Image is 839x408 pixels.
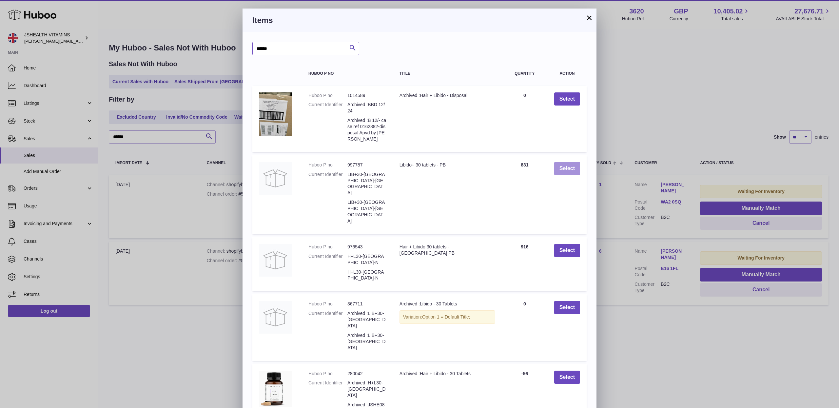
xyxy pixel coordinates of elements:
td: 0 [502,294,548,360]
button: Select [554,301,580,314]
div: Archived :Hair + Libido - 30 Tablets [400,371,495,377]
div: Archived :Hair + Libido - Disposal [400,92,495,99]
dd: Archived :LIB+30-[GEOGRAPHIC_DATA] [347,310,386,329]
dd: Archived :LIB+30-[GEOGRAPHIC_DATA] [347,332,386,351]
dd: LIB+30-[GEOGRAPHIC_DATA]-[GEOGRAPHIC_DATA] [347,171,386,196]
img: Libido+ 30 tablets - PB [259,162,292,195]
dd: 1014589 [347,92,386,99]
div: Hair + Libido 30 tablets - [GEOGRAPHIC_DATA] PB [400,244,495,256]
button: Select [554,244,580,257]
dd: 280042 [347,371,386,377]
dt: Huboo P no [308,301,347,307]
button: Select [554,92,580,106]
img: Archived :Libido - 30 Tablets [259,301,292,334]
td: 916 [502,237,548,291]
dt: Current Identifier [308,102,347,114]
dt: Huboo P no [308,92,347,99]
dd: Archived :H+L30-[GEOGRAPHIC_DATA] [347,380,386,398]
h3: Items [252,15,587,26]
th: Action [548,65,587,82]
img: Archived :Hair + Libido - 30 Tablets [259,371,292,407]
dd: 976543 [347,244,386,250]
button: × [585,14,593,22]
dt: Current Identifier [308,310,347,329]
img: Hair + Libido 30 tablets - UK PB [259,244,292,277]
div: Archived :Libido - 30 Tablets [400,301,495,307]
dt: Current Identifier [308,380,347,398]
span: Option 1 = Default Title; [422,314,470,320]
dd: Archived :B 12/- case ref 0162882-disposal Apvd by [PERSON_NAME] [347,117,386,142]
div: Variation: [400,310,495,324]
dd: 367711 [347,301,386,307]
td: 0 [502,86,548,152]
dt: Current Identifier [308,171,347,196]
dt: Huboo P no [308,244,347,250]
dt: Huboo P no [308,162,347,168]
dd: H+L30-[GEOGRAPHIC_DATA]-N [347,253,386,266]
dd: Archived :BBD 12/24 [347,102,386,114]
dt: Huboo P no [308,371,347,377]
th: Quantity [502,65,548,82]
th: Title [393,65,502,82]
th: Huboo P no [302,65,393,82]
dd: H+L30-[GEOGRAPHIC_DATA]-N [347,269,386,282]
img: Archived :Hair + Libido - Disposal [259,92,292,136]
dt: Current Identifier [308,253,347,266]
div: Libido+ 30 tablets - PB [400,162,495,168]
td: 831 [502,155,548,234]
button: Select [554,371,580,384]
button: Select [554,162,580,175]
dd: 997787 [347,162,386,168]
dd: LIB+30-[GEOGRAPHIC_DATA]-[GEOGRAPHIC_DATA] [347,199,386,224]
